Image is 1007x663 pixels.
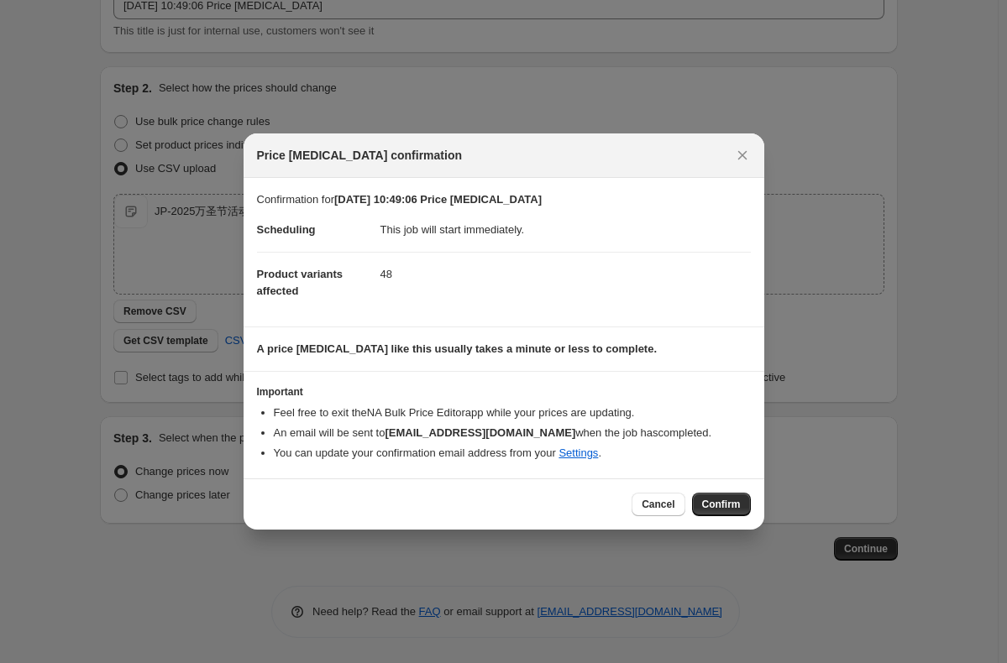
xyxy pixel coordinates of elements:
b: A price [MEDICAL_DATA] like this usually takes a minute or less to complete. [257,342,658,355]
span: Cancel [642,498,674,511]
button: Cancel [632,493,684,516]
span: Price [MEDICAL_DATA] confirmation [257,147,463,164]
b: [DATE] 10:49:06 Price [MEDICAL_DATA] [334,193,542,206]
b: [EMAIL_ADDRESS][DOMAIN_NAME] [385,426,575,439]
span: Product variants affected [257,268,344,297]
button: Close [731,144,754,167]
li: Feel free to exit the NA Bulk Price Editor app while your prices are updating. [274,405,751,421]
a: Settings [559,446,598,459]
span: Confirm [702,498,741,511]
h3: Important [257,385,751,399]
button: Confirm [692,493,751,516]
dd: 48 [380,252,751,296]
dd: This job will start immediately. [380,208,751,252]
li: You can update your confirmation email address from your . [274,445,751,462]
span: Scheduling [257,223,316,236]
p: Confirmation for [257,191,751,208]
li: An email will be sent to when the job has completed . [274,425,751,441]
